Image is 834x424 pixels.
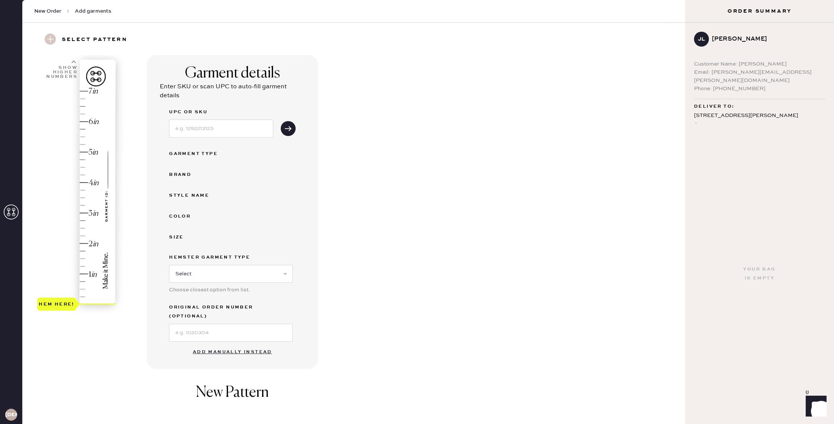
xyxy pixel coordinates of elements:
div: Garment details [185,64,280,82]
span: Add garments [75,7,111,15]
div: Brand [169,170,229,179]
label: UPC or SKU [169,108,273,117]
iframe: Front Chat [799,390,831,423]
label: Original Order Number (Optional) [169,303,293,321]
div: Size [169,233,229,242]
div: Choose closest option from list. [169,286,293,294]
div: 7 [89,86,92,96]
h3: [DEMOGRAPHIC_DATA] [5,412,17,417]
div: Customer Name: [PERSON_NAME] [694,60,825,68]
h3: Order Summary [685,7,834,15]
div: [STREET_ADDRESS][PERSON_NAME] Apt 2007 [GEOGRAPHIC_DATA] , IL 60614 [694,111,825,139]
div: Email: [PERSON_NAME][EMAIL_ADDRESS][PERSON_NAME][DOMAIN_NAME] [694,68,825,85]
div: Hem here! [39,300,74,308]
div: in [92,86,98,96]
button: Add manually instead [188,345,277,360]
h3: Select pattern [62,34,127,46]
div: Color [169,212,229,221]
div: Style name [169,191,229,200]
div: Your bag is empty [743,265,776,283]
div: Garment Type [169,149,229,158]
span: New Order [34,7,61,15]
h1: New Pattern [196,384,269,409]
label: Hemster Garment Type [169,253,293,262]
img: image [80,60,115,304]
div: Enter SKU or scan UPC to auto-fill garment details [160,82,305,100]
span: Deliver to: [694,102,734,111]
h3: JL [698,37,705,42]
div: Show higher numbers [45,66,77,79]
div: [PERSON_NAME] [712,35,819,44]
div: Phone: [PHONE_NUMBER] [694,85,825,93]
input: e.g. 1020304 [169,324,293,342]
input: e.g. 1292213123 [169,120,273,137]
